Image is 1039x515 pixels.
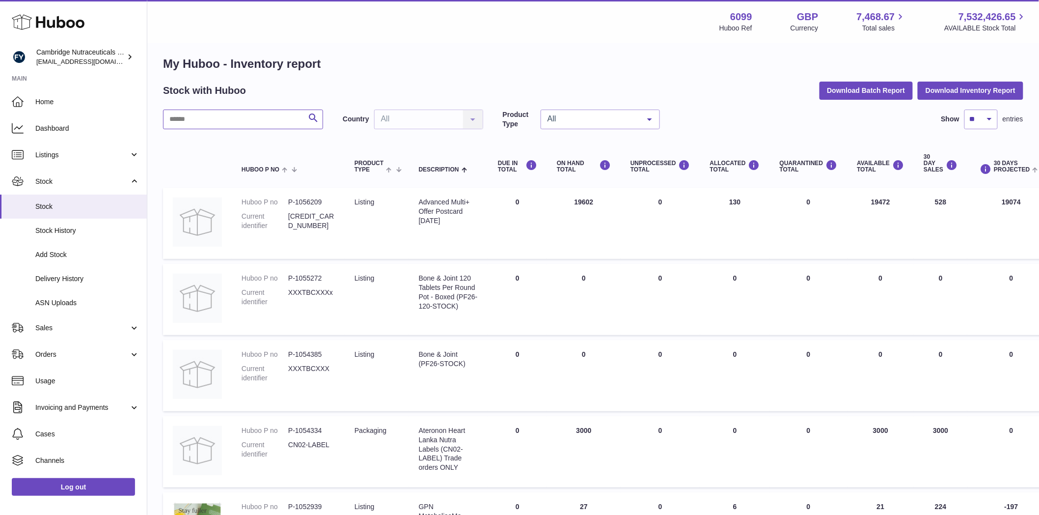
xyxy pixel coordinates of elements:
div: ALLOCATED Total [710,160,760,173]
span: 0 [807,350,811,358]
span: 0 [807,503,811,511]
span: 0 [807,198,811,206]
td: 0 [914,264,967,335]
td: 0 [914,340,967,411]
span: Huboo P no [242,167,279,173]
span: Home [35,97,139,107]
span: AVAILABLE Stock Total [944,24,1027,33]
span: Orders [35,350,129,359]
span: 7,532,426.65 [958,10,1016,24]
span: Stock [35,177,129,186]
span: Delivery History [35,274,139,284]
span: listing [355,350,374,358]
td: 130 [700,188,770,259]
dt: Current identifier [242,288,288,307]
span: Description [419,167,459,173]
td: 0 [621,340,700,411]
dd: XXXTBCXXXx [288,288,335,307]
span: ASN Uploads [35,298,139,308]
span: 7,468.67 [857,10,895,24]
a: Log out [12,478,135,496]
dt: Huboo P no [242,426,288,435]
label: Show [941,114,959,124]
span: Channels [35,456,139,465]
div: Huboo Ref [719,24,752,33]
td: 0 [488,188,547,259]
td: 0 [848,264,914,335]
label: Country [343,114,369,124]
div: AVAILABLE Total [857,160,904,173]
span: listing [355,274,374,282]
span: Dashboard [35,124,139,133]
span: Sales [35,323,129,333]
span: entries [1003,114,1023,124]
td: 0 [621,188,700,259]
span: listing [355,503,374,511]
td: 3000 [848,416,914,487]
span: Add Stock [35,250,139,259]
img: product image [173,274,222,323]
span: Listings [35,150,129,160]
dd: P-1054385 [288,350,335,359]
button: Download Inventory Report [918,82,1023,99]
td: 0 [700,416,770,487]
div: DUE IN TOTAL [498,160,537,173]
div: Currency [791,24,819,33]
a: 7,468.67 Total sales [857,10,906,33]
img: product image [173,198,222,247]
button: Download Batch Report [820,82,913,99]
span: 0 [807,427,811,434]
td: 19602 [547,188,621,259]
dd: [CREDIT_CARD_NUMBER] [288,212,335,230]
td: 0 [488,416,547,487]
dt: Huboo P no [242,274,288,283]
span: Total sales [862,24,906,33]
dd: P-1052939 [288,502,335,512]
dt: Current identifier [242,440,288,459]
span: Product Type [355,160,383,173]
span: [EMAIL_ADDRESS][DOMAIN_NAME] [36,57,144,65]
td: 19472 [848,188,914,259]
td: 3000 [547,416,621,487]
td: 3000 [914,416,967,487]
dd: XXXTBCXXX [288,364,335,383]
td: 0 [621,264,700,335]
td: 0 [621,416,700,487]
td: 0 [848,340,914,411]
span: packaging [355,427,386,434]
div: 30 DAY SALES [924,154,957,173]
dt: Huboo P no [242,350,288,359]
div: Ateronon Heart Lanka Nutra Labels (CN02-LABEL) Trade orders ONLY [419,426,478,472]
div: Cambridge Nutraceuticals Ltd [36,48,125,66]
td: 0 [547,264,621,335]
td: 0 [700,340,770,411]
img: product image [173,426,222,475]
td: 0 [547,340,621,411]
dt: Huboo P no [242,502,288,512]
td: 528 [914,188,967,259]
span: 30 DAYS PROJECTED [994,160,1030,173]
span: listing [355,198,374,206]
strong: GBP [797,10,818,24]
td: 0 [488,264,547,335]
span: Stock History [35,226,139,235]
div: Advanced Multi+ Offer Postcard [DATE] [419,198,478,226]
dd: P-1054334 [288,426,335,435]
span: Stock [35,202,139,211]
h1: My Huboo - Inventory report [163,56,1023,72]
div: UNPROCESSED Total [630,160,690,173]
span: Cases [35,429,139,439]
div: Bone & Joint (PF26-STOCK) [419,350,478,369]
strong: 6099 [730,10,752,24]
span: Invoicing and Payments [35,403,129,412]
dd: P-1055272 [288,274,335,283]
div: ON HAND Total [557,160,611,173]
dd: CN02-LABEL [288,440,335,459]
dt: Huboo P no [242,198,288,207]
span: 0 [807,274,811,282]
h2: Stock with Huboo [163,84,246,97]
img: huboo@camnutra.com [12,50,27,64]
td: 0 [488,340,547,411]
div: QUARANTINED Total [780,160,838,173]
dt: Current identifier [242,212,288,230]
